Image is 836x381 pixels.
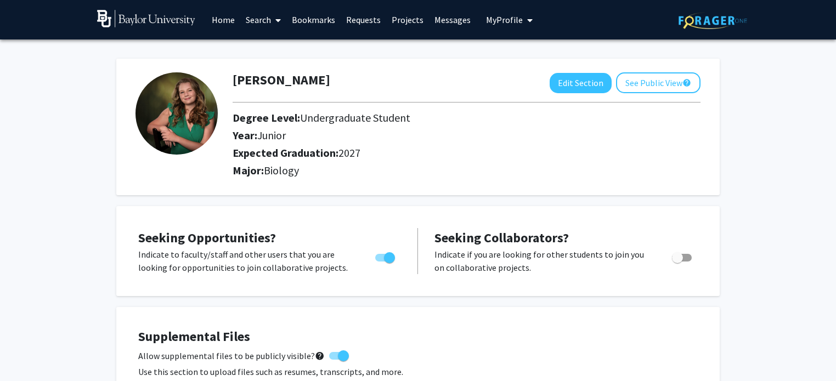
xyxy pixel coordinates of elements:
[550,73,612,93] button: Edit Section
[315,349,325,362] mat-icon: help
[300,111,410,124] span: Undergraduate Student
[8,332,47,373] iframe: Chat
[434,229,569,246] span: Seeking Collaborators?
[233,164,701,177] h2: Major:
[338,146,360,160] span: 2027
[486,14,523,25] span: My Profile
[286,1,341,39] a: Bookmarks
[138,329,698,345] h4: Supplemental Files
[233,72,330,88] h1: [PERSON_NAME]
[138,248,354,274] p: Indicate to faculty/staff and other users that you are looking for opportunities to join collabor...
[371,248,401,264] div: Toggle
[682,76,691,89] mat-icon: help
[138,229,276,246] span: Seeking Opportunities?
[257,128,286,142] span: Junior
[264,163,299,177] span: Biology
[138,349,325,362] span: Allow supplemental files to be publicly visible?
[429,1,476,39] a: Messages
[341,1,386,39] a: Requests
[616,72,701,93] button: See Public View
[233,111,624,124] h2: Degree Level:
[386,1,429,39] a: Projects
[97,10,195,27] img: Baylor University Logo
[434,248,651,274] p: Indicate if you are looking for other students to join you on collaborative projects.
[233,146,624,160] h2: Expected Graduation:
[679,12,747,29] img: ForagerOne Logo
[135,72,218,155] img: Profile Picture
[240,1,286,39] a: Search
[206,1,240,39] a: Home
[233,129,624,142] h2: Year:
[668,248,698,264] div: Toggle
[138,365,698,378] p: Use this section to upload files such as resumes, transcripts, and more.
